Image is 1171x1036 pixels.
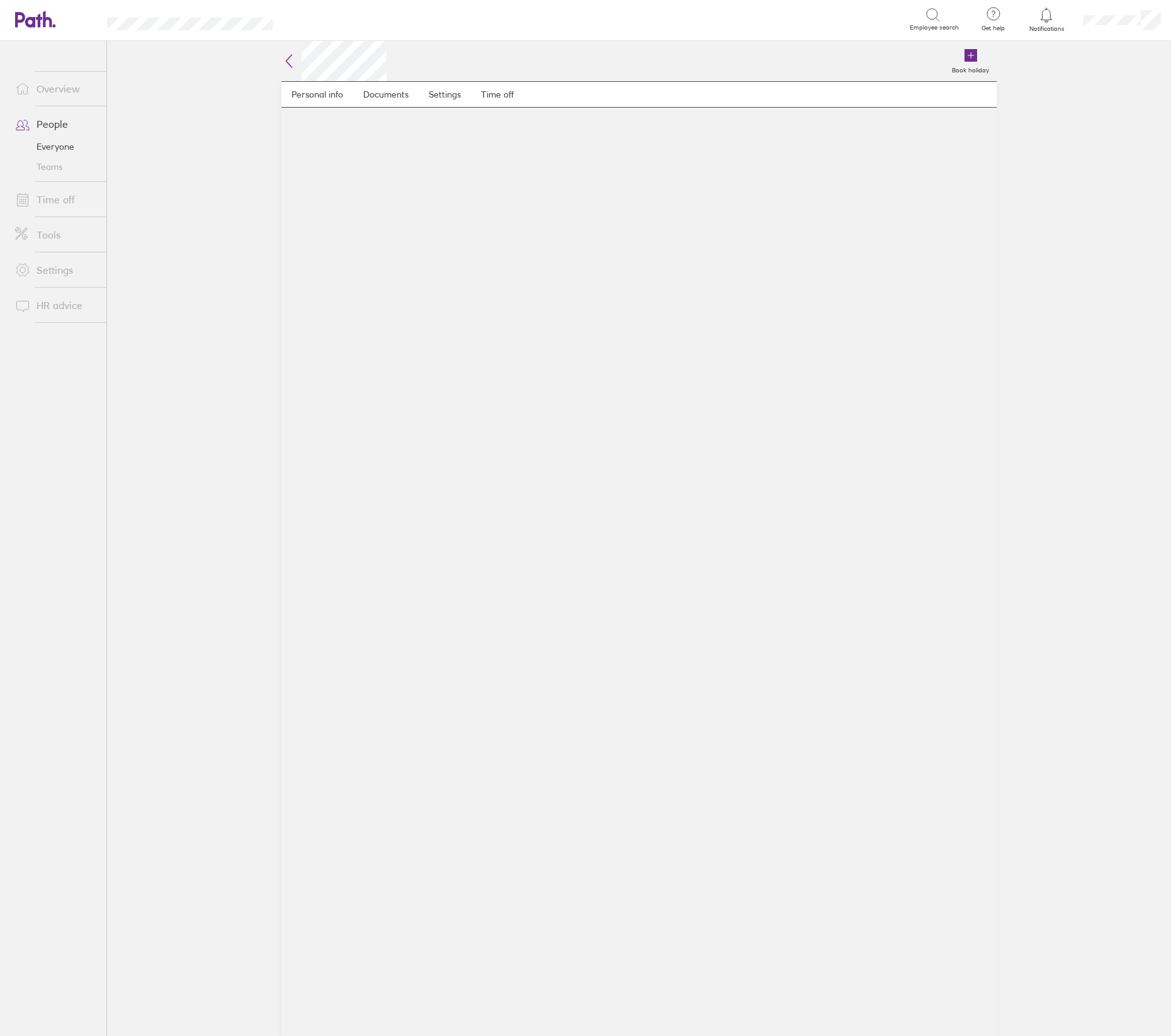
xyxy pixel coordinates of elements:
div: Search [307,13,339,25]
a: Tools [5,222,106,247]
a: Personal info [281,82,353,107]
a: Settings [5,257,106,283]
span: Notifications [1026,25,1067,33]
a: Time off [471,82,524,107]
a: HR advice [5,293,106,318]
a: People [5,111,106,137]
span: Get help [973,25,1014,32]
a: Documents [353,82,419,107]
a: Settings [419,82,471,107]
a: Book holiday [944,41,997,81]
span: Employee search [910,24,959,31]
a: Time off [5,187,106,212]
label: Book holiday [944,63,997,74]
a: Everyone [5,137,106,157]
a: Notifications [1026,6,1067,33]
a: Overview [5,76,106,101]
a: Teams [5,157,106,177]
